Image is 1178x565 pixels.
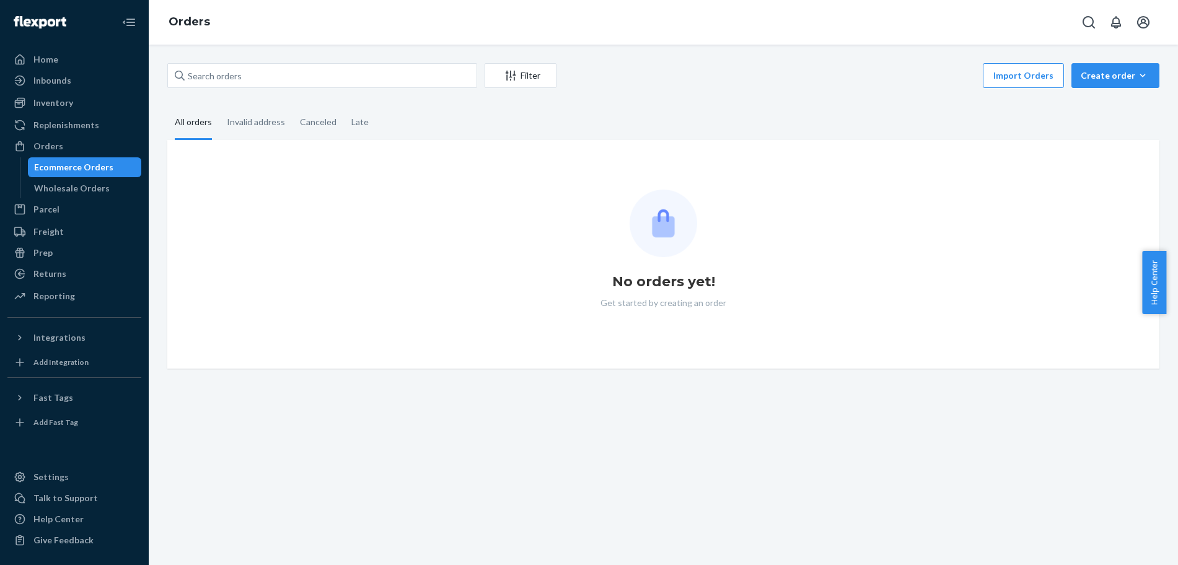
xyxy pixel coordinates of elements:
[7,50,141,69] a: Home
[600,297,726,309] p: Get started by creating an order
[33,268,66,280] div: Returns
[175,106,212,140] div: All orders
[33,392,73,404] div: Fast Tags
[33,140,63,152] div: Orders
[33,203,59,216] div: Parcel
[33,534,94,546] div: Give Feedback
[33,97,73,109] div: Inventory
[7,222,141,242] a: Freight
[7,328,141,348] button: Integrations
[33,53,58,66] div: Home
[7,286,141,306] a: Reporting
[33,357,89,367] div: Add Integration
[33,417,78,427] div: Add Fast Tag
[7,136,141,156] a: Orders
[167,63,477,88] input: Search orders
[7,199,141,219] a: Parcel
[33,247,53,259] div: Prep
[33,119,99,131] div: Replenishments
[14,16,66,28] img: Flexport logo
[28,157,142,177] a: Ecommerce Orders
[7,413,141,432] a: Add Fast Tag
[7,93,141,113] a: Inventory
[33,331,86,344] div: Integrations
[227,106,285,138] div: Invalid address
[159,4,220,40] ol: breadcrumbs
[1131,10,1156,35] button: Open account menu
[28,178,142,198] a: Wholesale Orders
[169,15,210,28] a: Orders
[1081,69,1150,82] div: Create order
[1142,251,1166,314] button: Help Center
[34,182,110,195] div: Wholesale Orders
[630,190,697,257] img: Empty list
[33,290,75,302] div: Reporting
[1071,63,1159,88] button: Create order
[33,471,69,483] div: Settings
[1104,10,1128,35] button: Open notifications
[7,71,141,90] a: Inbounds
[485,63,556,88] button: Filter
[983,63,1064,88] button: Import Orders
[33,492,98,504] div: Talk to Support
[34,161,113,173] div: Ecommerce Orders
[485,69,556,82] div: Filter
[7,264,141,284] a: Returns
[351,106,369,138] div: Late
[7,467,141,487] a: Settings
[300,106,336,138] div: Canceled
[7,353,141,372] a: Add Integration
[116,10,141,35] button: Close Navigation
[33,74,71,87] div: Inbounds
[33,513,84,525] div: Help Center
[612,272,715,292] h1: No orders yet!
[1076,10,1101,35] button: Open Search Box
[7,488,141,508] a: Talk to Support
[7,115,141,135] a: Replenishments
[7,243,141,263] a: Prep
[7,509,141,529] a: Help Center
[7,388,141,408] button: Fast Tags
[33,226,64,238] div: Freight
[7,530,141,550] button: Give Feedback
